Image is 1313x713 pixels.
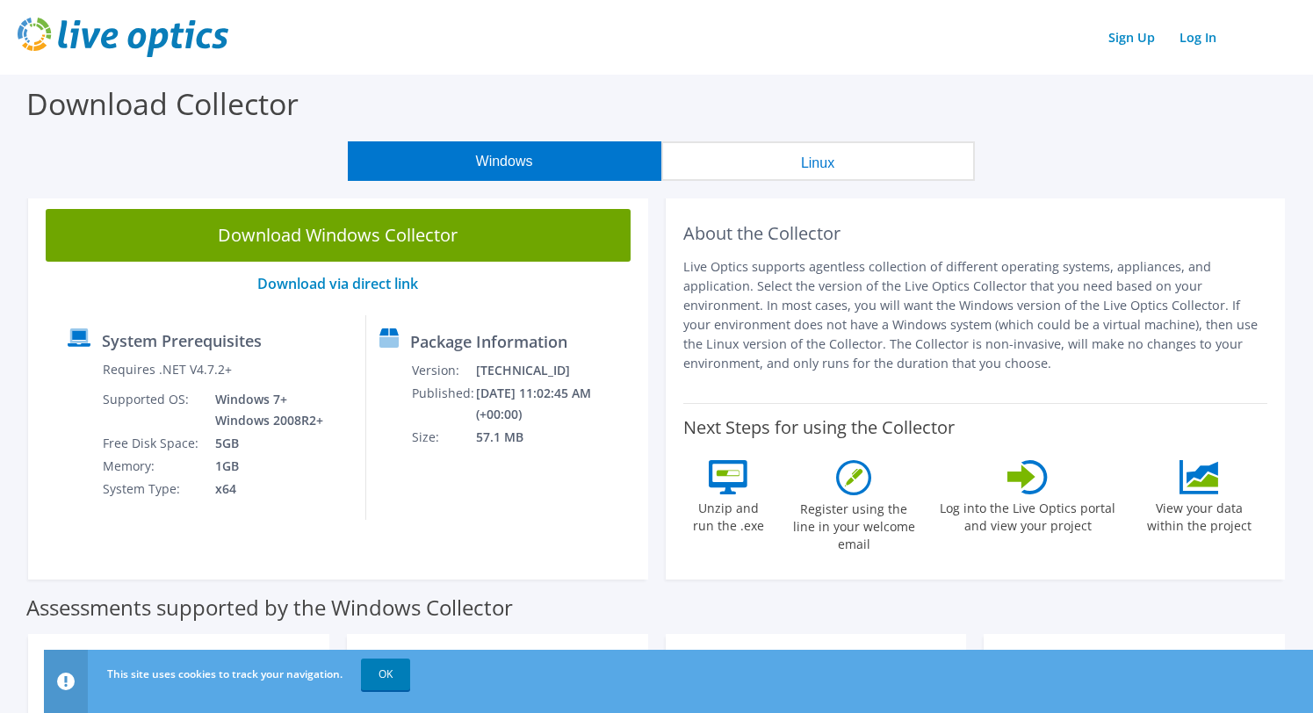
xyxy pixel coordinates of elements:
a: Download Windows Collector [46,209,631,262]
td: 57.1 MB [475,426,639,449]
img: live_optics_svg.svg [18,18,228,57]
td: Size: [411,426,475,449]
h2: About the Collector [683,223,1268,244]
button: Linux [661,141,975,181]
td: Published: [411,382,475,426]
td: System Type: [102,478,202,501]
td: [DATE] 11:02:45 AM (+00:00) [475,382,639,426]
td: Version: [411,359,475,382]
td: Memory: [102,455,202,478]
label: Package Information [410,333,567,350]
span: This site uses cookies to track your navigation. [107,666,343,681]
td: Windows 7+ Windows 2008R2+ [202,388,327,432]
label: Register using the line in your welcome email [788,495,920,553]
td: 5GB [202,432,327,455]
label: System Prerequisites [102,332,262,349]
a: Sign Up [1100,25,1164,50]
a: Log In [1171,25,1225,50]
label: Assessments supported by the Windows Collector [26,599,513,616]
label: Unzip and run the .exe [688,494,768,535]
td: 1GB [202,455,327,478]
td: [TECHNICAL_ID] [475,359,639,382]
label: View your data within the project [1136,494,1262,535]
a: Download via direct link [257,274,418,293]
label: Download Collector [26,83,299,124]
td: x64 [202,478,327,501]
label: Next Steps for using the Collector [683,417,955,438]
p: Live Optics supports agentless collection of different operating systems, appliances, and applica... [683,257,1268,373]
td: Free Disk Space: [102,432,202,455]
label: Log into the Live Optics portal and view your project [939,494,1116,535]
label: Requires .NET V4.7.2+ [103,361,232,378]
button: Windows [348,141,661,181]
td: Supported OS: [102,388,202,432]
a: OK [361,659,410,690]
